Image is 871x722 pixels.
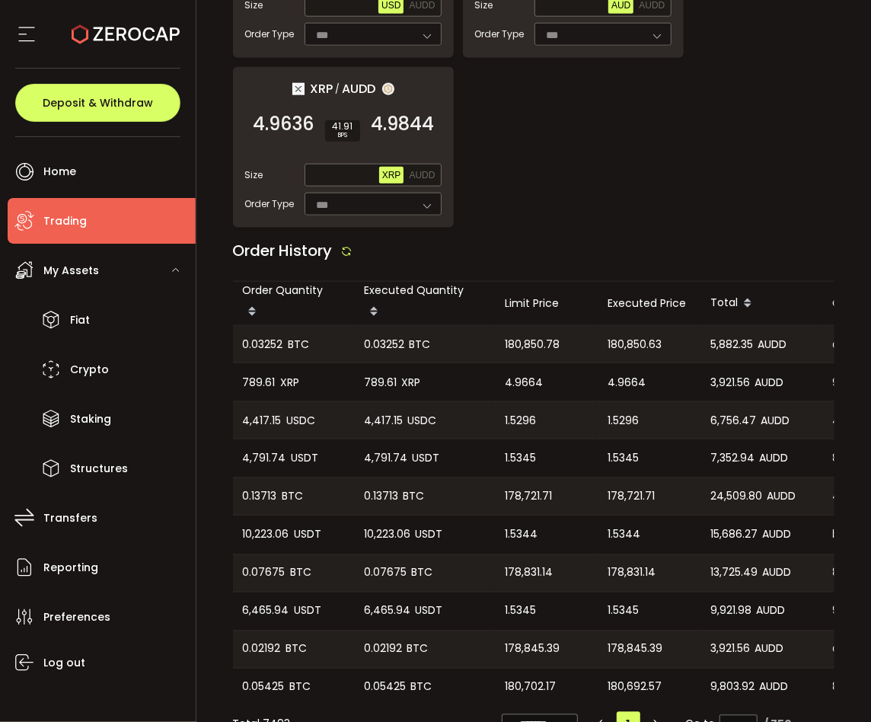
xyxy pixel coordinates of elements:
[365,412,404,430] span: 4,417.15
[699,291,821,317] div: Total
[608,450,640,468] span: 1.5345
[294,526,321,544] span: USDT
[243,526,289,544] span: 10,223.06
[761,412,790,430] span: AUDD
[711,488,763,506] span: 24,509.80
[711,336,754,353] span: 5,882.35
[233,240,333,261] span: Order History
[365,526,411,544] span: 10,223.06
[243,679,285,696] span: 0.05425
[711,412,757,430] span: 6,756.47
[711,450,755,468] span: 7,352.94
[243,450,286,468] span: 4,791.74
[416,526,443,544] span: USDT
[365,374,397,391] span: 789.61
[506,412,537,430] span: 1.5296
[608,602,640,620] span: 1.5345
[231,282,353,325] div: Order Quantity
[416,602,443,620] span: USDT
[288,336,309,353] span: BTC
[711,602,752,620] span: 9,921.98
[243,336,283,353] span: 0.03252
[608,374,646,391] span: 4.9664
[372,117,435,132] span: 4.9844
[15,84,180,122] button: Deposit & Withdraw
[311,79,333,98] span: XRP
[243,488,277,506] span: 0.13713
[43,260,99,282] span: My Assets
[711,374,751,391] span: 3,921.56
[286,641,307,658] span: BTC
[475,27,525,41] span: Order Type
[245,27,295,41] span: Order Type
[506,450,537,468] span: 1.5345
[243,641,281,658] span: 0.02192
[755,641,784,658] span: AUDD
[408,412,437,430] span: USDC
[711,641,751,658] span: 3,921.56
[608,641,663,658] span: 178,845.39
[43,557,98,579] span: Reporting
[43,606,110,628] span: Preferences
[760,679,789,696] span: AUDD
[289,679,311,696] span: BTC
[286,412,315,430] span: USDC
[365,336,405,353] span: 0.03252
[43,161,76,183] span: Home
[608,679,662,696] span: 180,692.57
[409,170,435,180] span: AUDD
[402,374,421,391] span: XRP
[411,679,432,696] span: BTC
[70,408,111,430] span: Staking
[290,564,311,582] span: BTC
[382,170,401,180] span: XRP
[243,374,276,391] span: 789.61
[365,602,411,620] span: 6,465.94
[245,168,263,182] span: Size
[410,336,431,353] span: BTC
[506,564,554,582] span: 178,831.14
[407,641,429,658] span: BTC
[365,488,399,506] span: 0.13713
[506,679,557,696] span: 180,702.17
[280,374,299,391] span: XRP
[608,336,662,353] span: 180,850.63
[70,458,128,480] span: Structures
[506,602,537,620] span: 1.5345
[755,374,784,391] span: AUDD
[757,602,786,620] span: AUDD
[70,309,90,331] span: Fiat
[43,652,85,674] span: Log out
[365,679,407,696] span: 0.05425
[608,412,640,430] span: 1.5296
[506,374,544,391] span: 4.9664
[493,295,596,312] div: Limit Price
[291,450,318,468] span: USDT
[608,564,656,582] span: 178,831.14
[413,450,440,468] span: USDT
[506,641,560,658] span: 178,845.39
[608,488,656,506] span: 178,721.71
[795,649,871,722] iframe: Chat Widget
[608,526,641,544] span: 1.5344
[331,131,354,140] i: BPS
[379,167,404,184] button: XRP
[760,450,789,468] span: AUDD
[294,602,321,620] span: USDT
[406,167,438,184] button: AUDD
[282,488,303,506] span: BTC
[292,83,305,95] img: xrp_portfolio.png
[243,602,289,620] span: 6,465.94
[365,564,407,582] span: 0.07675
[506,526,538,544] span: 1.5344
[336,82,340,96] em: /
[758,336,787,353] span: AUDD
[711,679,755,696] span: 9,803.92
[596,295,699,312] div: Executed Price
[404,488,425,506] span: BTC
[763,526,792,544] span: AUDD
[43,210,87,232] span: Trading
[506,336,560,353] span: 180,850.78
[70,359,109,381] span: Crypto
